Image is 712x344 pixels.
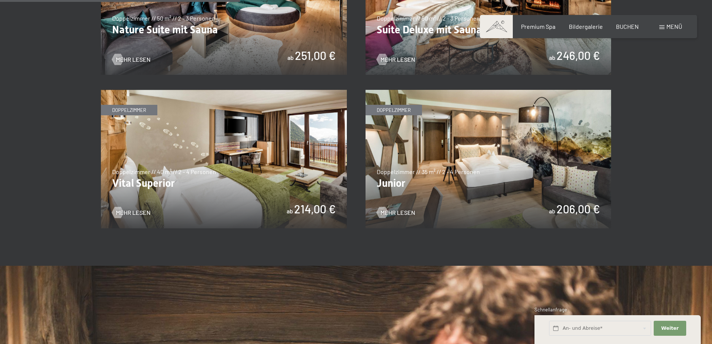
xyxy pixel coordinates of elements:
img: Junior [366,90,611,228]
img: Vital Superior [101,90,347,228]
a: Mehr Lesen [377,55,415,64]
a: Mehr Lesen [112,55,151,64]
a: Mehr Lesen [377,208,415,217]
span: Mehr Lesen [380,55,415,64]
a: Mehr Lesen [112,208,151,217]
span: Menü [666,23,682,30]
span: Mehr Lesen [116,55,151,64]
span: Weiter [661,325,679,332]
span: Mehr Lesen [380,208,415,217]
a: BUCHEN [616,23,639,30]
a: Vital Superior [101,90,347,95]
a: Junior [366,90,611,95]
a: Bildergalerie [569,23,603,30]
span: Schnellanfrage [534,307,567,313]
a: Premium Spa [521,23,555,30]
button: Weiter [654,321,686,336]
span: Mehr Lesen [116,208,151,217]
